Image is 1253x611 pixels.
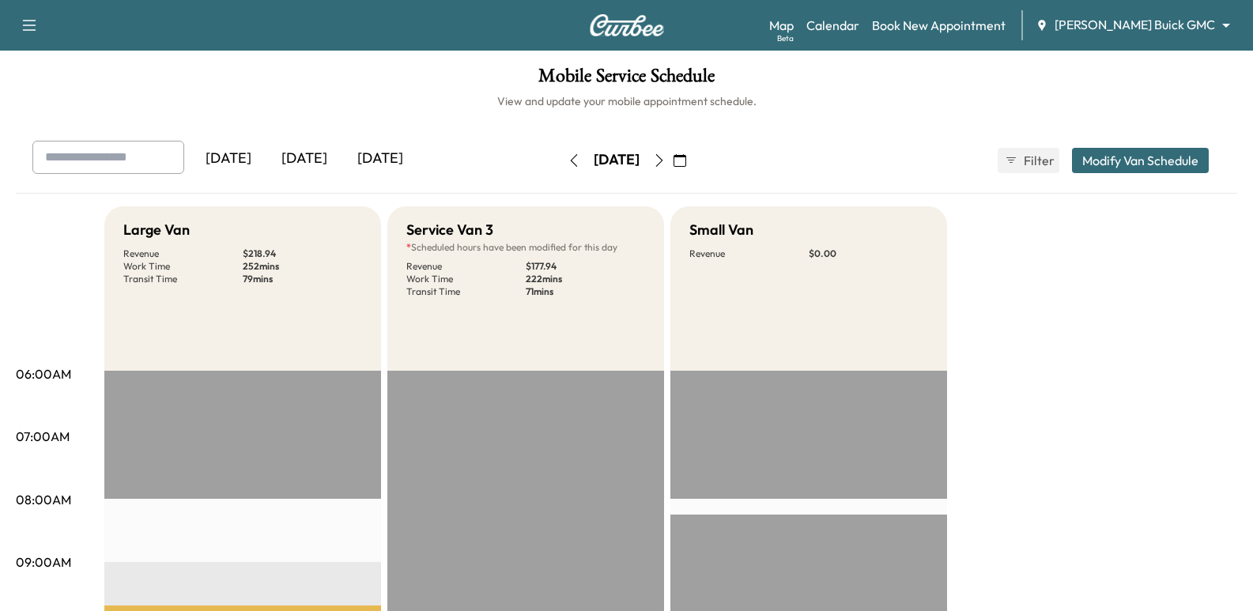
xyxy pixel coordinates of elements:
[806,16,859,35] a: Calendar
[809,247,928,260] p: $ 0.00
[872,16,1006,35] a: Book New Appointment
[16,364,71,383] p: 06:00AM
[123,260,243,273] p: Work Time
[1055,16,1215,34] span: [PERSON_NAME] Buick GMC
[16,490,71,509] p: 08:00AM
[526,285,645,298] p: 71 mins
[689,247,809,260] p: Revenue
[406,219,493,241] h5: Service Van 3
[526,273,645,285] p: 222 mins
[769,16,794,35] a: MapBeta
[123,247,243,260] p: Revenue
[243,247,362,260] p: $ 218.94
[123,273,243,285] p: Transit Time
[243,260,362,273] p: 252 mins
[243,273,362,285] p: 79 mins
[342,141,418,177] div: [DATE]
[123,219,190,241] h5: Large Van
[689,219,753,241] h5: Small Van
[16,93,1237,109] h6: View and update your mobile appointment schedule.
[191,141,266,177] div: [DATE]
[406,273,526,285] p: Work Time
[777,32,794,44] div: Beta
[406,285,526,298] p: Transit Time
[526,260,645,273] p: $ 177.94
[1024,151,1052,170] span: Filter
[998,148,1059,173] button: Filter
[594,150,640,170] div: [DATE]
[589,14,665,36] img: Curbee Logo
[266,141,342,177] div: [DATE]
[406,260,526,273] p: Revenue
[16,427,70,446] p: 07:00AM
[16,553,71,571] p: 09:00AM
[1072,148,1209,173] button: Modify Van Schedule
[16,66,1237,93] h1: Mobile Service Schedule
[406,241,645,254] p: Scheduled hours have been modified for this day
